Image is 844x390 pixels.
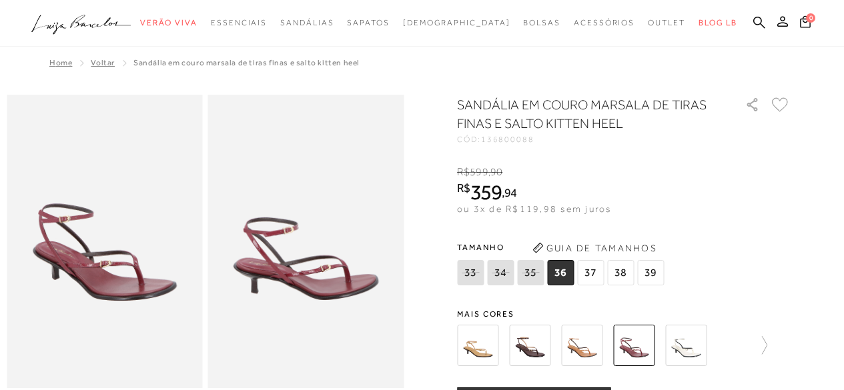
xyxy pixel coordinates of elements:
img: image [208,95,404,388]
span: 33 [457,260,484,285]
a: noSubCategoriesText [140,11,197,35]
button: 0 [796,15,815,33]
img: SANDÁLIA EM COURO MARSALA DE TIRAS FINAS E SALTO KITTEN HEEL [613,325,655,366]
span: 359 [470,180,502,204]
a: noSubCategoriesText [574,11,635,35]
span: 37 [577,260,604,285]
span: 90 [490,166,502,178]
h1: SANDÁLIA EM COURO MARSALA DE TIRAS FINAS E SALTO KITTEN HEEL [457,95,707,133]
img: SANDÁLIA EM COURO CARAMELO DE TIRAS FINAS E SALTO KITTEN HEEL [561,325,602,366]
span: BLOG LB [699,18,737,27]
i: , [488,166,503,178]
a: noSubCategoriesText [648,11,685,35]
div: CÓD: [457,135,724,143]
span: 136800088 [481,135,534,144]
img: image [7,95,203,388]
span: Acessórios [574,18,635,27]
span: 36 [547,260,574,285]
a: Voltar [91,58,115,67]
span: 94 [504,185,517,199]
a: noSubCategoriesText [523,11,560,35]
a: noSubCategoriesText [211,11,267,35]
i: , [502,187,517,199]
span: 0 [806,13,815,23]
a: noSubCategoriesText [347,11,389,35]
span: 34 [487,260,514,285]
span: 39 [637,260,664,285]
span: 38 [607,260,634,285]
span: [DEMOGRAPHIC_DATA] [403,18,510,27]
span: Sapatos [347,18,389,27]
span: 599 [470,166,488,178]
img: SANDÁLIA DE DEDO EM COURO AREIA COM SALTO BAIXO TIPO KITTEN HEEL [457,325,498,366]
button: Guia de Tamanhos [528,237,661,259]
span: Bolsas [523,18,560,27]
i: R$ [457,182,470,194]
span: Verão Viva [140,18,197,27]
span: Mais cores [457,310,791,318]
span: Outlet [648,18,685,27]
span: Tamanho [457,237,667,257]
span: 35 [517,260,544,285]
a: Home [49,58,72,67]
i: R$ [457,166,470,178]
a: noSubCategoriesText [403,11,510,35]
span: ou 3x de R$119,98 sem juros [457,203,611,214]
span: SANDÁLIA EM COURO MARSALA DE TIRAS FINAS E SALTO KITTEN HEEL [133,58,360,67]
img: SANDÁLIA EM COURO OFF WHITE DE TIRAS FINAS E SALTO KITTEN HEEL [665,325,707,366]
a: noSubCategoriesText [280,11,334,35]
img: SANDÁLIA DE DEDO EM COURO CAFÉ COM SALTO BAIXO TIPO KITTEN HEEL [509,325,550,366]
span: Sandálias [280,18,334,27]
span: Essenciais [211,18,267,27]
a: BLOG LB [699,11,737,35]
